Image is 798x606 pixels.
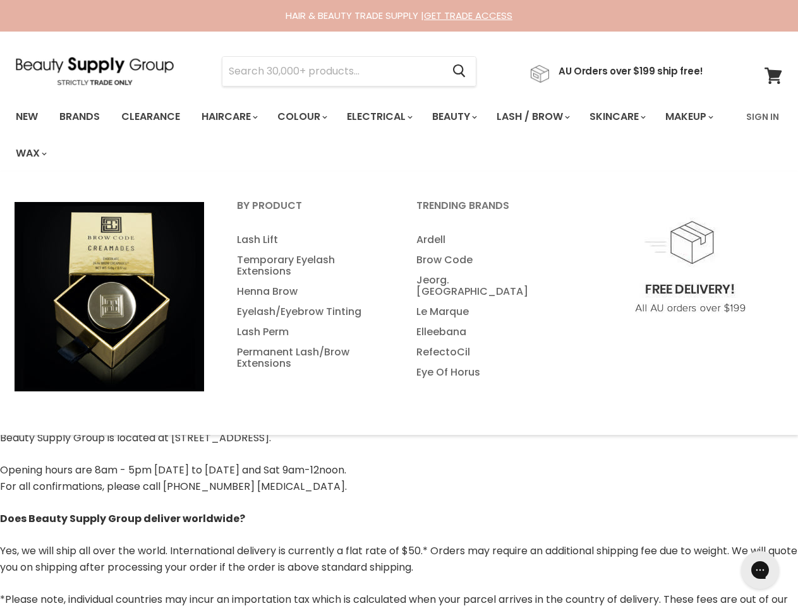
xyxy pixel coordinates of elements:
a: Lash Perm [221,322,398,342]
a: Wax [6,140,54,167]
a: Clearance [112,104,190,130]
a: By Product [221,196,398,227]
a: Ardell [401,230,577,250]
a: Brow Code [401,250,577,270]
a: Makeup [656,104,721,130]
a: Eye Of Horus [401,362,577,383]
a: Electrical [337,104,420,130]
a: GET TRADE ACCESS [424,9,512,22]
a: Permanent Lash/Brow Extensions [221,342,398,374]
iframe: Gorgias live chat messenger [735,547,785,593]
a: Lash Lift [221,230,398,250]
a: Eyelash/Eyebrow Tinting [221,302,398,322]
a: New [6,104,47,130]
a: Jeorg. [GEOGRAPHIC_DATA] [401,270,577,302]
form: Product [222,56,476,86]
a: Temporary Eyelash Extensions [221,250,398,282]
input: Search [222,57,442,86]
a: Haircare [192,104,265,130]
a: Beauty [423,104,485,130]
a: Henna Brow [221,282,398,302]
a: RefectoCil [401,342,577,362]
button: Search [442,57,476,86]
ul: Main menu [221,230,398,374]
a: Brands [50,104,109,130]
a: Elleebana [401,322,577,342]
a: Colour [268,104,335,130]
a: Sign In [739,104,787,130]
ul: Main menu [401,230,577,383]
a: Le Marque [401,302,577,322]
a: Skincare [580,104,653,130]
ul: Main menu [6,98,739,172]
a: Trending Brands [401,196,577,227]
a: Lash / Brow [487,104,577,130]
